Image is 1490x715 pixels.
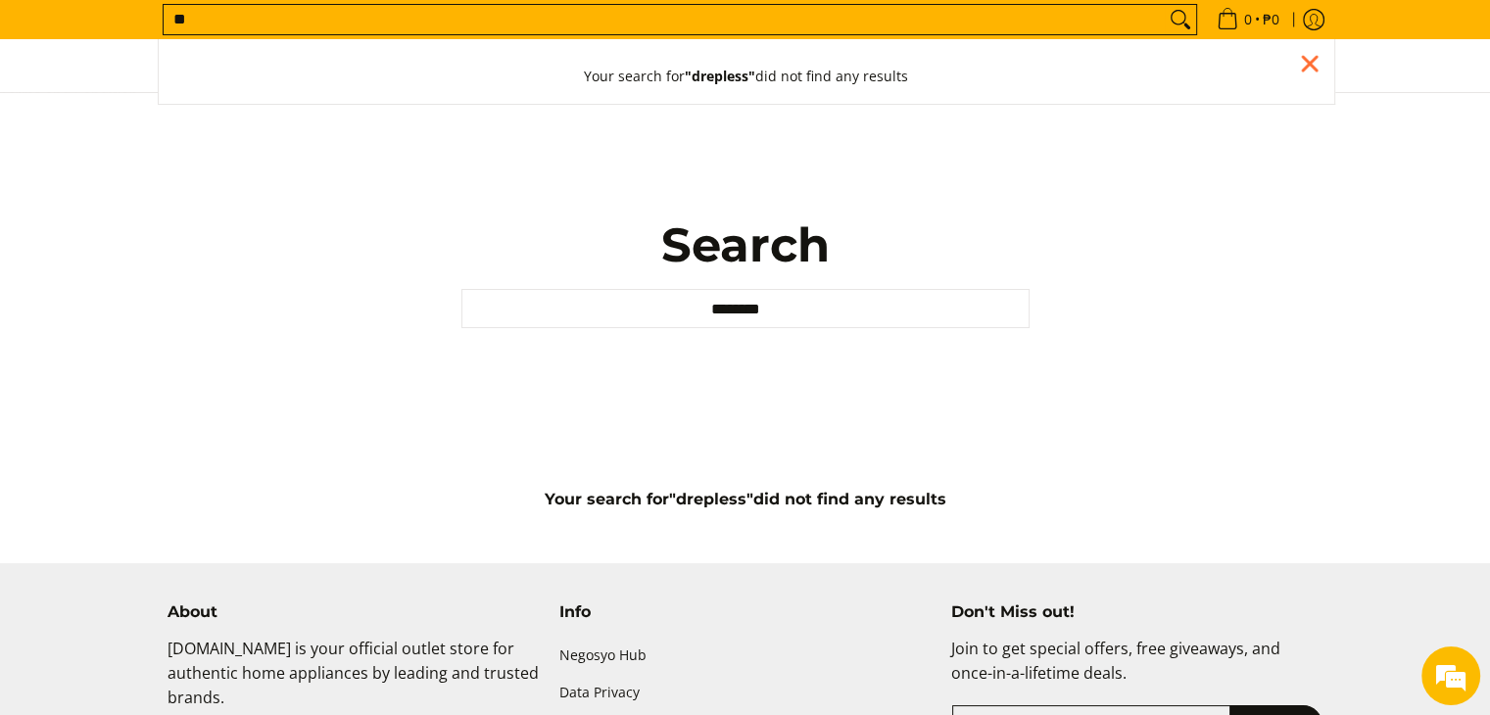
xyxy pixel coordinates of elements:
h4: Don't Miss out! [950,602,1322,622]
button: Search [1165,5,1196,34]
h5: Your search for did not find any results [158,490,1333,509]
h4: About [168,602,540,622]
strong: "drepless" [669,490,753,508]
span: 0 [1241,13,1255,26]
h4: Info [559,602,932,622]
span: ₱0 [1260,13,1282,26]
h1: Search [461,215,1030,274]
span: • [1211,9,1285,30]
button: Your search for"drepless"did not find any results [564,49,928,104]
a: Data Privacy [559,674,932,711]
strong: "drepless" [685,67,755,85]
p: Join to get special offers, free giveaways, and once-in-a-lifetime deals. [950,637,1322,705]
div: Close pop up [1295,49,1324,78]
a: Negosyo Hub [559,637,932,674]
